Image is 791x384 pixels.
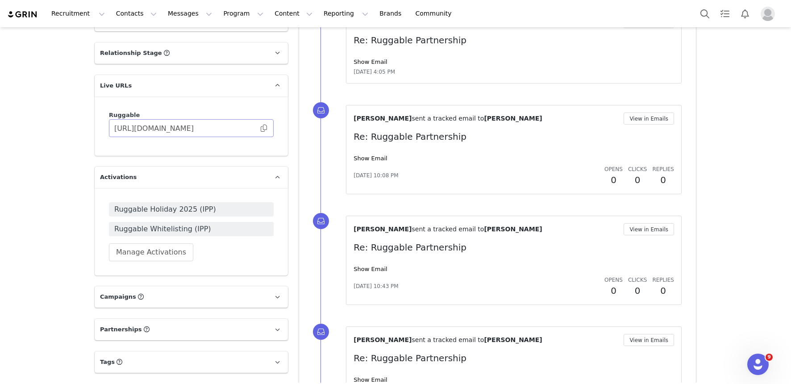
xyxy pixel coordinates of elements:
[354,130,674,143] p: Re: Ruggable Partnership
[755,7,784,21] button: Profile
[652,277,674,283] span: Replies
[628,284,647,297] h2: 0
[354,155,387,162] a: Show Email
[162,4,217,24] button: Messages
[354,351,674,365] p: Re: Ruggable Partnership
[484,336,542,343] span: [PERSON_NAME]
[412,115,484,122] span: sent a tracked email to
[604,284,623,297] h2: 0
[111,4,162,24] button: Contacts
[100,81,132,90] span: Live URLs
[109,112,140,118] span: Ruggable
[735,4,755,24] button: Notifications
[218,4,269,24] button: Program
[269,4,318,24] button: Content
[109,243,193,261] button: Manage Activations
[354,68,395,76] span: [DATE] 4:05 PM
[46,4,110,24] button: Recruitment
[114,204,268,215] span: Ruggable Holiday 2025 (IPP)
[484,115,542,122] span: [PERSON_NAME]
[354,225,412,233] span: [PERSON_NAME]
[604,166,623,172] span: Opens
[100,325,142,334] span: Partnerships
[100,49,162,58] span: Relationship Stage
[624,223,674,235] button: View in Emails
[628,166,647,172] span: Clicks
[354,376,387,383] a: Show Email
[412,225,484,233] span: sent a tracked email to
[100,292,136,301] span: Campaigns
[604,277,623,283] span: Opens
[628,173,647,187] h2: 0
[652,173,674,187] h2: 0
[652,166,674,172] span: Replies
[695,4,715,24] button: Search
[100,173,137,182] span: Activations
[318,4,374,24] button: Reporting
[7,7,366,17] body: Rich Text Area. Press ALT-0 for help.
[715,4,735,24] a: Tasks
[412,336,484,343] span: sent a tracked email to
[354,266,387,272] a: Show Email
[114,224,268,234] span: Ruggable Whitelisting (IPP)
[354,241,674,254] p: Re: Ruggable Partnership
[624,334,674,346] button: View in Emails
[374,4,409,24] a: Brands
[354,33,674,47] p: Re: Ruggable Partnership
[100,358,115,367] span: Tags
[7,10,38,19] img: grin logo
[354,171,398,179] span: [DATE] 10:08 PM
[628,277,647,283] span: Clicks
[484,225,542,233] span: [PERSON_NAME]
[766,354,773,361] span: 9
[624,113,674,125] button: View in Emails
[354,282,398,290] span: [DATE] 10:43 PM
[761,7,775,21] img: placeholder-profile.jpg
[354,115,412,122] span: [PERSON_NAME]
[354,58,387,65] a: Show Email
[410,4,461,24] a: Community
[354,336,412,343] span: [PERSON_NAME]
[604,173,623,187] h2: 0
[747,354,769,375] iframe: Intercom live chat
[652,284,674,297] h2: 0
